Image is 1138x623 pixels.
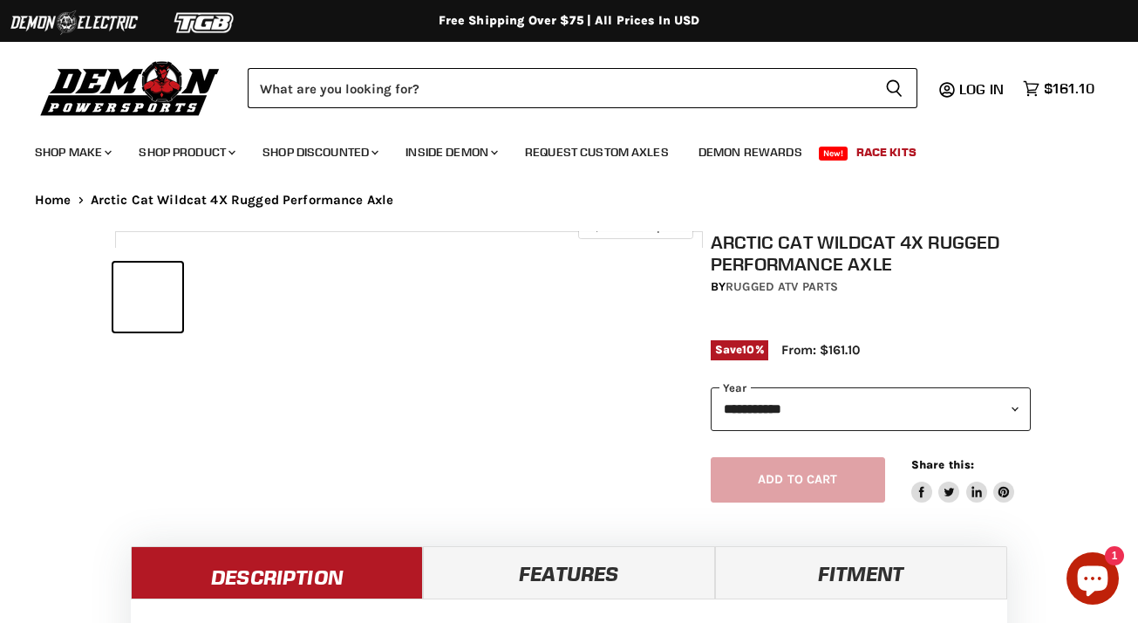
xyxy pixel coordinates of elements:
a: Home [35,193,72,208]
a: Demon Rewards [685,134,815,170]
a: Inside Demon [392,134,508,170]
h1: Arctic Cat Wildcat 4X Rugged Performance Axle [711,231,1032,275]
img: TGB Logo 2 [140,6,270,39]
button: IMAGE thumbnail [113,263,182,332]
div: by [711,277,1032,297]
a: Race Kits [843,134,930,170]
a: Fitment [715,546,1007,599]
a: Features [423,546,715,599]
a: Log in [951,81,1014,97]
a: Shop Product [126,134,246,170]
span: Share this: [911,458,974,471]
aside: Share this: [911,457,1015,503]
img: Demon Electric Logo 2 [9,6,140,39]
span: Click to expand [587,220,684,233]
span: New! [819,147,848,161]
span: Arctic Cat Wildcat 4X Rugged Performance Axle [91,193,394,208]
input: Search [248,68,871,108]
a: Rugged ATV Parts [726,279,838,294]
a: Request Custom Axles [512,134,682,170]
form: Product [248,68,917,108]
ul: Main menu [22,127,1090,170]
img: Demon Powersports [35,57,226,119]
span: Log in [959,80,1004,98]
span: From: $161.10 [781,342,860,358]
inbox-online-store-chat: Shopify online store chat [1061,552,1124,609]
button: Search [871,68,917,108]
a: Shop Make [22,134,122,170]
span: $161.10 [1044,80,1094,97]
a: Shop Discounted [249,134,389,170]
a: $161.10 [1014,76,1103,101]
span: Save % [711,340,768,359]
a: Description [131,546,423,599]
select: year [711,387,1032,430]
span: 10 [742,343,754,356]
